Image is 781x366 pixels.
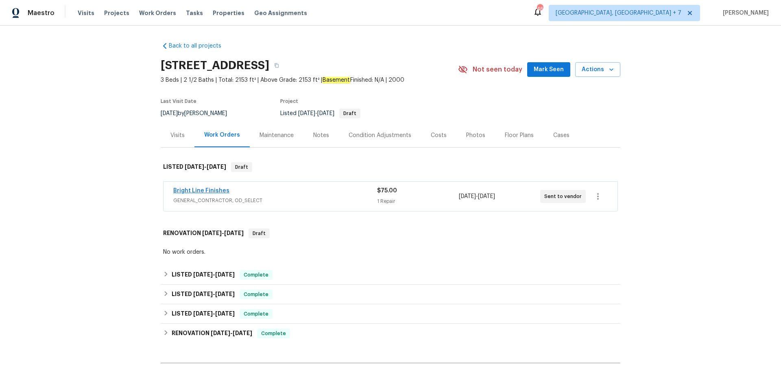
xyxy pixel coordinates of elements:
[28,9,55,17] span: Maestro
[172,309,235,319] h6: LISTED
[78,9,94,17] span: Visits
[211,330,252,336] span: -
[377,188,397,194] span: $75.00
[161,265,620,285] div: LISTED [DATE]-[DATE]Complete
[163,229,244,238] h6: RENOVATION
[161,109,237,118] div: by [PERSON_NAME]
[139,9,176,17] span: Work Orders
[186,10,203,16] span: Tasks
[161,99,196,104] span: Last Visit Date
[269,58,284,73] button: Copy Address
[280,99,298,104] span: Project
[254,9,307,17] span: Geo Assignments
[534,65,564,75] span: Mark Seen
[172,270,235,280] h6: LISTED
[170,131,185,139] div: Visits
[459,194,476,199] span: [DATE]
[163,162,226,172] h6: LISTED
[161,220,620,246] div: RENOVATION [DATE]-[DATE]Draft
[377,197,458,205] div: 1 Repair
[582,65,614,75] span: Actions
[161,304,620,324] div: LISTED [DATE]-[DATE]Complete
[161,42,239,50] a: Back to all projects
[207,164,226,170] span: [DATE]
[478,194,495,199] span: [DATE]
[193,311,213,316] span: [DATE]
[193,291,235,297] span: -
[215,272,235,277] span: [DATE]
[215,311,235,316] span: [DATE]
[185,164,226,170] span: -
[240,310,272,318] span: Complete
[240,290,272,298] span: Complete
[185,164,204,170] span: [DATE]
[193,291,213,297] span: [DATE]
[556,9,681,17] span: [GEOGRAPHIC_DATA], [GEOGRAPHIC_DATA] + 7
[204,131,240,139] div: Work Orders
[260,131,294,139] div: Maintenance
[172,290,235,299] h6: LISTED
[349,131,411,139] div: Condition Adjustments
[298,111,334,116] span: -
[215,291,235,297] span: [DATE]
[317,111,334,116] span: [DATE]
[459,192,495,200] span: -
[720,9,769,17] span: [PERSON_NAME]
[193,272,235,277] span: -
[322,77,350,83] em: Basement
[104,9,129,17] span: Projects
[466,131,485,139] div: Photos
[163,248,618,256] div: No work orders.
[211,330,230,336] span: [DATE]
[313,131,329,139] div: Notes
[224,230,244,236] span: [DATE]
[173,196,377,205] span: GENERAL_CONTRACTOR, OD_SELECT
[202,230,244,236] span: -
[172,329,252,338] h6: RENOVATION
[258,329,289,338] span: Complete
[298,111,315,116] span: [DATE]
[161,111,178,116] span: [DATE]
[161,61,269,70] h2: [STREET_ADDRESS]
[233,330,252,336] span: [DATE]
[340,111,360,116] span: Draft
[544,192,585,200] span: Sent to vendor
[161,285,620,304] div: LISTED [DATE]-[DATE]Complete
[505,131,534,139] div: Floor Plans
[575,62,620,77] button: Actions
[161,76,458,84] span: 3 Beds | 2 1/2 Baths | Total: 2153 ft² | Above Grade: 2153 ft² | Finished: N/A | 2000
[161,154,620,180] div: LISTED [DATE]-[DATE]Draft
[527,62,570,77] button: Mark Seen
[232,163,251,171] span: Draft
[161,324,620,343] div: RENOVATION [DATE]-[DATE]Complete
[193,311,235,316] span: -
[193,272,213,277] span: [DATE]
[173,188,229,194] a: Bright Line Finishes
[537,5,543,13] div: 46
[280,111,360,116] span: Listed
[473,65,522,74] span: Not seen today
[213,9,244,17] span: Properties
[249,229,269,237] span: Draft
[553,131,569,139] div: Cases
[431,131,447,139] div: Costs
[202,230,222,236] span: [DATE]
[240,271,272,279] span: Complete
